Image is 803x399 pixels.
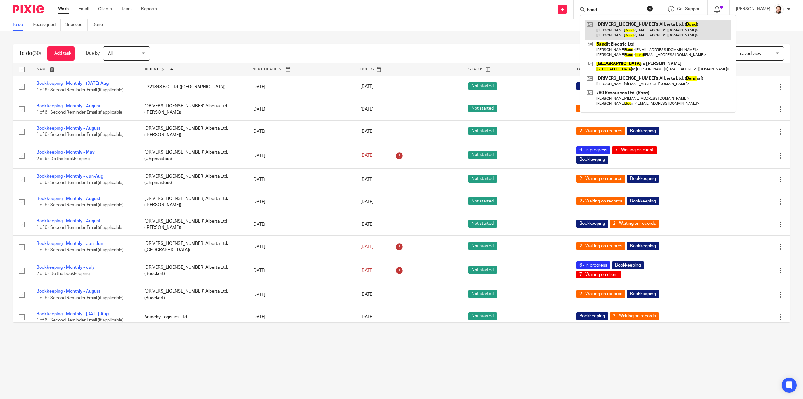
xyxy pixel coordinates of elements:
span: Not started [468,312,497,320]
a: Done [92,19,108,31]
td: 1321848 B.C. Ltd. ([GEOGRAPHIC_DATA]) [138,76,246,98]
span: 1 of 6 · Second Reminder Email (if applicable) [36,225,124,230]
span: 6 - In progress [576,146,610,154]
span: [DATE] [360,107,374,111]
a: Clients [98,6,112,12]
span: [DATE] [360,268,374,273]
td: [DATE] [246,98,354,120]
span: Not started [468,242,497,250]
span: Get Support [677,7,701,11]
td: Anarchy Logistics Ltd. [138,306,246,328]
span: 2 - Waiting on records [576,127,625,135]
a: Bookkeeping - Monthly - May [36,150,95,154]
span: Not started [468,175,497,183]
a: Bookkeeping - Monthly - August [36,289,100,294]
span: 2 - Waiting on records [576,105,625,112]
a: Bookkeeping - Monthly - August [36,126,100,131]
span: Bookkeeping [612,261,644,269]
span: 1 of 6 · Second Reminder Email (if applicable) [36,318,124,322]
a: To do [13,19,28,31]
span: 1 of 6 · Second Reminder Email (if applicable) [36,88,124,92]
span: Not started [468,151,497,159]
span: Bookkeeping [576,82,608,90]
span: Bookkeeping [627,290,659,298]
span: 1 of 6 · Second Reminder Email (if applicable) [36,248,124,252]
span: [DATE] [360,315,374,319]
span: All [108,51,113,56]
span: 1 of 6 · Second Reminder Email (if applicable) [36,296,124,300]
span: 1 of 6 · Second Reminder Email (if applicable) [36,110,124,115]
span: Not started [468,105,497,112]
p: Due by [86,50,100,57]
td: [DRIVERS_LICENSE_NUMBER] Alberta Ltd. ([PERSON_NAME]) [138,191,246,213]
a: Bookkeeping - Monthly - Jun-Aug [36,174,103,179]
td: [DRIVERS_LICENSE_NUMBER] Alberta Ltd. (Bueckert) [138,258,246,283]
span: [DATE] [360,129,374,134]
a: Bookkeeping - Monthly - August [36,104,100,108]
a: Bookkeeping - Monthly - [DATE]-Aug [36,312,109,316]
a: Bookkeeping - Monthly - July [36,265,95,270]
td: [DRIVERS_LICENSE_NUMBER] Alberta Ltd ([PERSON_NAME]) [138,213,246,235]
span: [DATE] [360,200,374,204]
a: Reports [141,6,157,12]
span: [DATE] [360,222,374,227]
a: Bookkeeping - Monthly - [DATE]-Aug [36,81,109,86]
span: Select saved view [726,51,761,56]
td: [DRIVERS_LICENSE_NUMBER] Alberta Ltd. ([PERSON_NAME]) [138,98,246,120]
td: [DATE] [246,306,354,328]
td: [DATE] [246,236,354,258]
a: Snoozed [65,19,88,31]
a: Bookkeeping - Monthly - August [36,219,100,223]
span: 2 - Waiting on records [610,220,659,228]
span: 1 of 6 · Second Reminder Email (if applicable) [36,133,124,137]
td: [DATE] [246,213,354,235]
span: 2 - Waiting on records [576,175,625,183]
span: 1 of 6 · Second Reminder Email (if applicable) [36,203,124,208]
span: 7 - Waiting on client [576,271,621,278]
span: [DATE] [360,293,374,297]
td: [DRIVERS_LICENSE_NUMBER] Alberta Ltd. ([GEOGRAPHIC_DATA]) [138,236,246,258]
a: Email [78,6,89,12]
td: [DRIVERS_LICENSE_NUMBER] Alberta Ltd. (Bueckert) [138,283,246,306]
td: [DATE] [246,76,354,98]
span: 6 - In progress [576,261,610,269]
span: Not started [468,197,497,205]
span: Bookkeeping [627,197,659,205]
span: Not started [468,266,497,274]
span: Not started [468,127,497,135]
a: Work [58,6,69,12]
span: Bookkeeping [576,220,608,228]
span: [DATE] [360,245,374,249]
span: Tags [577,67,587,71]
span: 7 - Waiting on client [612,146,657,154]
span: [DATE] [360,85,374,89]
span: 2 - Waiting on records [610,312,659,320]
td: [DATE] [246,283,354,306]
img: Pixie [13,5,44,13]
span: [DATE] [360,177,374,182]
button: Clear [647,5,653,12]
h1: To do [19,50,41,57]
span: (30) [32,51,41,56]
td: [DATE] [246,143,354,168]
a: Team [121,6,132,12]
span: Bookkeeping [576,156,608,164]
td: [DATE] [246,258,354,283]
a: Bookkeeping - Monthly - August [36,197,100,201]
a: Bookkeeping - Monthly - Jan-Jun [36,241,103,246]
td: [DATE] [246,191,354,213]
span: [DATE] [360,154,374,158]
td: [DATE] [246,168,354,191]
a: Reassigned [33,19,61,31]
td: [DRIVERS_LICENSE_NUMBER] Alberta Ltd. (Chipmasters) [138,168,246,191]
input: Search [586,8,643,13]
td: [DATE] [246,121,354,143]
span: 2 of 6 · Do the bookkeeping [36,157,90,161]
a: + Add task [47,46,75,61]
span: Not started [468,220,497,228]
span: 1 of 6 · Second Reminder Email (if applicable) [36,181,124,185]
td: [DRIVERS_LICENSE_NUMBER] Alberta Ltd. (Chipmasters) [138,143,246,168]
span: Not started [468,82,497,90]
span: Bookkeeping [576,312,608,320]
span: Bookkeeping [627,242,659,250]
